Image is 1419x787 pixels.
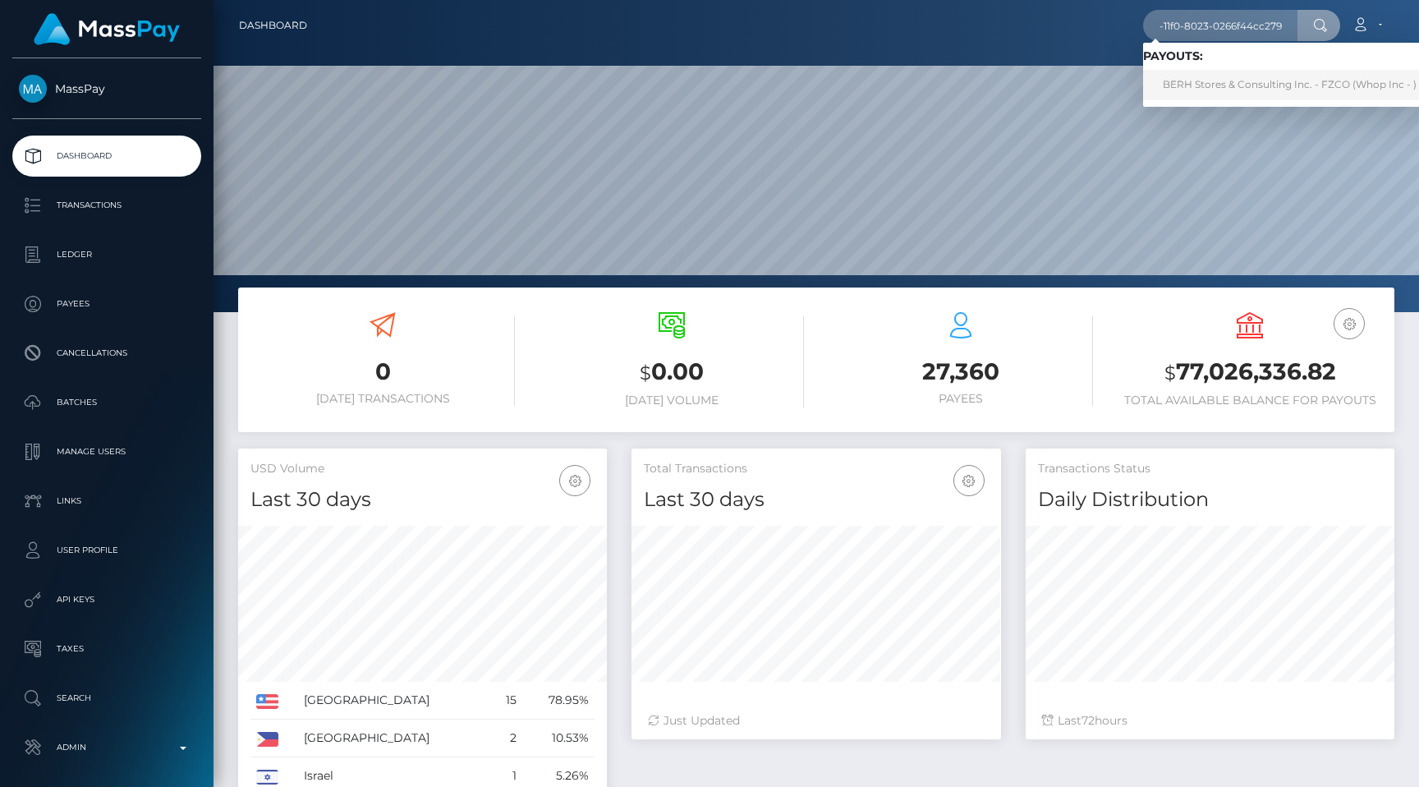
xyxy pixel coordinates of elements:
[12,136,201,177] a: Dashboard
[298,720,491,757] td: [GEOGRAPHIC_DATA]
[19,637,195,661] p: Taxes
[12,481,201,522] a: Links
[12,234,201,275] a: Ledger
[12,530,201,571] a: User Profile
[648,712,984,729] div: Just Updated
[19,440,195,464] p: Manage Users
[19,193,195,218] p: Transactions
[12,678,201,719] a: Search
[250,392,515,406] h6: [DATE] Transactions
[1038,486,1382,514] h4: Daily Distribution
[19,144,195,168] p: Dashboard
[19,292,195,316] p: Payees
[256,732,278,747] img: PH.png
[644,461,988,477] h5: Total Transactions
[12,579,201,620] a: API Keys
[298,682,491,720] td: [GEOGRAPHIC_DATA]
[256,770,278,785] img: IL.png
[522,682,595,720] td: 78.95%
[12,727,201,768] a: Admin
[19,735,195,760] p: Admin
[19,489,195,513] p: Links
[829,356,1093,388] h3: 27,360
[1081,713,1095,728] span: 72
[12,431,201,472] a: Manage Users
[640,361,651,384] small: $
[250,486,595,514] h4: Last 30 days
[19,587,195,612] p: API Keys
[540,356,804,389] h3: 0.00
[1118,393,1382,407] h6: Total Available Balance for Payouts
[12,283,201,324] a: Payees
[829,392,1093,406] h6: Payees
[12,628,201,670] a: Taxes
[19,390,195,415] p: Batches
[644,486,988,514] h4: Last 30 days
[540,393,804,407] h6: [DATE] Volume
[19,341,195,366] p: Cancellations
[19,538,195,563] p: User Profile
[19,75,47,103] img: MassPay
[522,720,595,757] td: 10.53%
[1143,10,1297,41] input: Search...
[12,81,201,96] span: MassPay
[12,185,201,226] a: Transactions
[1038,461,1382,477] h5: Transactions Status
[34,13,180,45] img: MassPay Logo
[239,8,307,43] a: Dashboard
[19,686,195,711] p: Search
[12,333,201,374] a: Cancellations
[12,382,201,423] a: Batches
[1118,356,1382,389] h3: 77,026,336.82
[19,242,195,267] p: Ledger
[1042,712,1378,729] div: Last hours
[491,720,522,757] td: 2
[250,356,515,388] h3: 0
[250,461,595,477] h5: USD Volume
[491,682,522,720] td: 15
[1164,361,1176,384] small: $
[256,694,278,709] img: US.png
